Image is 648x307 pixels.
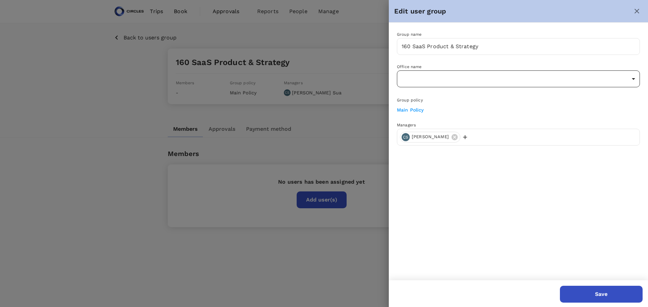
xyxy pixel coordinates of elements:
[402,133,410,141] div: CS
[400,132,460,143] div: CS[PERSON_NAME]
[397,107,424,113] a: Main Policy
[394,6,631,17] div: Edit user group
[397,32,422,37] span: Group name
[560,286,643,303] button: Save
[408,134,453,140] span: [PERSON_NAME]
[397,64,422,69] span: Office name
[397,70,640,87] div: ​
[397,98,423,102] span: Group policy
[397,123,416,127] span: Managers
[631,5,643,17] button: close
